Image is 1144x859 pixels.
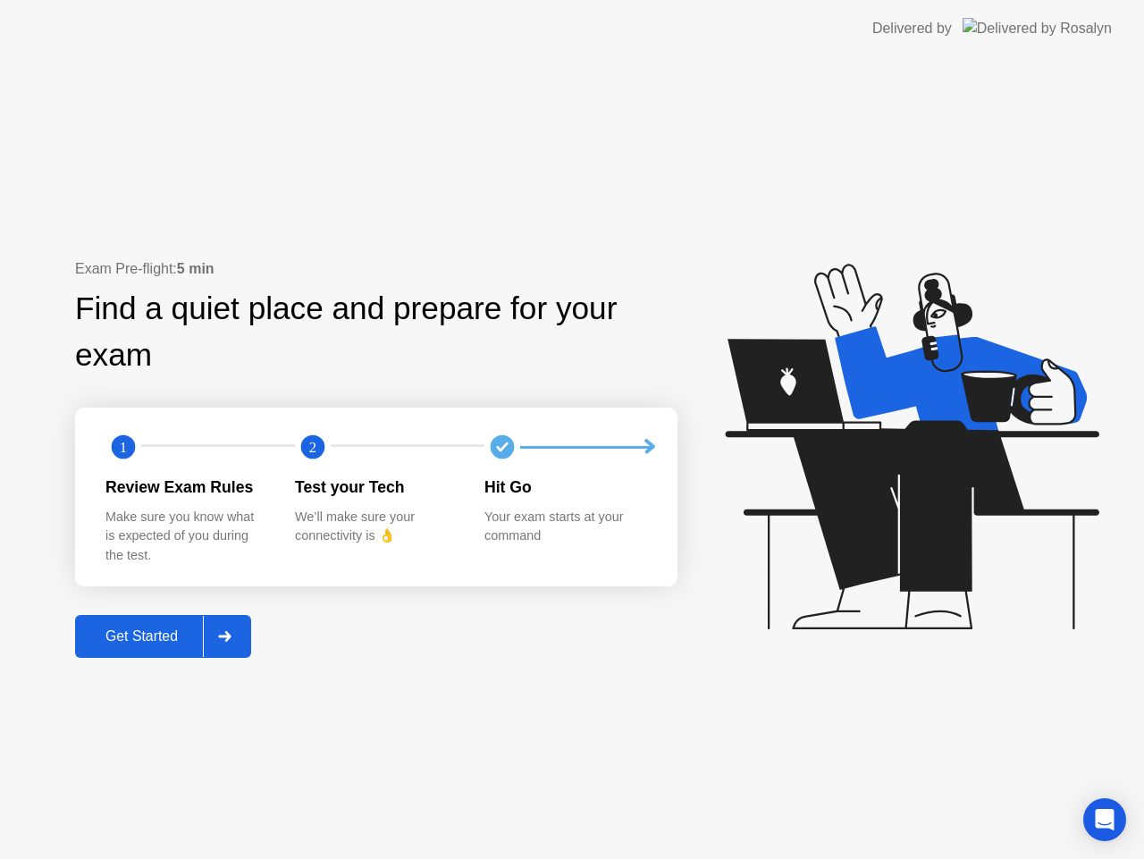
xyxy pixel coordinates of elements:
[105,508,266,566] div: Make sure you know what is expected of you during the test.
[80,628,203,644] div: Get Started
[484,508,645,546] div: Your exam starts at your command
[75,258,677,280] div: Exam Pre-flight:
[309,439,316,456] text: 2
[963,18,1112,38] img: Delivered by Rosalyn
[75,285,677,380] div: Find a quiet place and prepare for your exam
[484,476,645,499] div: Hit Go
[177,261,214,276] b: 5 min
[120,439,127,456] text: 1
[295,476,456,499] div: Test your Tech
[1083,798,1126,841] div: Open Intercom Messenger
[295,508,456,546] div: We’ll make sure your connectivity is 👌
[872,18,952,39] div: Delivered by
[75,615,251,658] button: Get Started
[105,476,266,499] div: Review Exam Rules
